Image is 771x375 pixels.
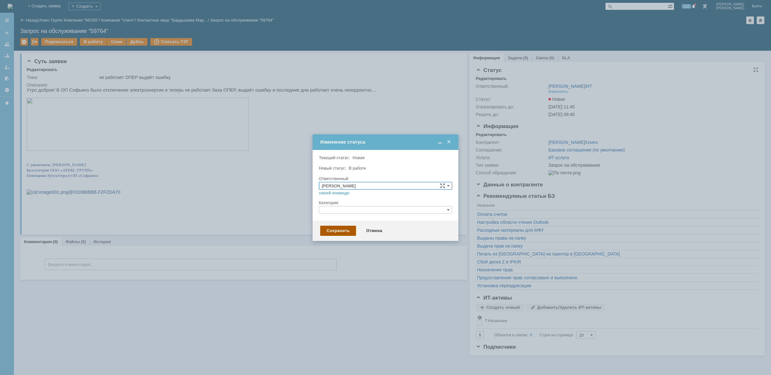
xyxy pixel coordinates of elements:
span: Закрыть [446,139,452,145]
div: Категория [319,201,451,205]
a: своей команде [319,191,349,196]
label: Текущий статус: [319,155,350,160]
span: Свернуть (Ctrl + M) [437,139,443,145]
span: Сложная форма [440,183,445,188]
div: Изменение статуса [320,139,452,145]
div: Ответственный [319,177,451,181]
label: Новый статус: [319,166,346,171]
span: Новая [353,155,365,160]
span: В работе [349,166,366,171]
